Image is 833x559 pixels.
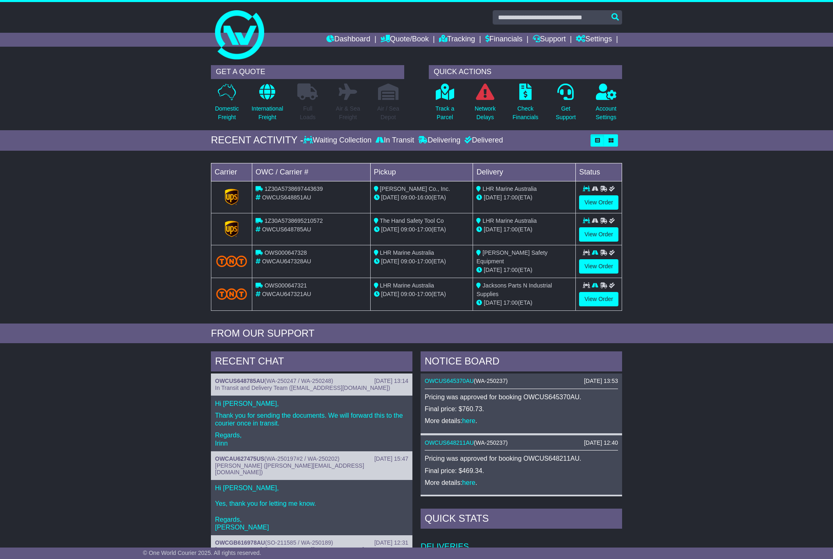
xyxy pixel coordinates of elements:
[576,33,612,47] a: Settings
[265,217,323,224] span: 1Z30A5738695210572
[476,225,572,234] div: (ETA)
[421,351,622,373] div: NOTICE BOARD
[374,290,470,299] div: - (ETA)
[579,292,618,306] a: View Order
[267,539,331,546] span: SO-211585 / WA-250189
[417,258,431,265] span: 17:00
[476,439,506,446] span: WA-250237
[533,33,566,47] a: Support
[421,509,622,531] div: Quick Stats
[576,163,622,181] td: Status
[475,104,496,122] p: Network Delays
[381,258,399,265] span: [DATE]
[143,550,261,556] span: © One World Courier 2025. All rights reserved.
[381,226,399,233] span: [DATE]
[476,249,548,265] span: [PERSON_NAME] Safety Equipment
[474,83,496,126] a: NetworkDelays
[425,467,618,475] p: Final price: $469.34.
[476,299,572,307] div: (ETA)
[425,439,618,446] div: ( )
[476,193,572,202] div: (ETA)
[381,194,399,201] span: [DATE]
[211,134,303,146] div: RECENT ACTIVITY -
[265,282,307,289] span: OWS000647321
[401,291,415,297] span: 09:00
[374,455,408,462] div: [DATE] 15:47
[373,136,416,145] div: In Transit
[215,462,364,476] span: [PERSON_NAME] ([PERSON_NAME][EMAIL_ADDRESS][DOMAIN_NAME])
[513,104,539,122] p: Check Financials
[262,194,311,201] span: OWCUS648851AU
[401,194,415,201] span: 09:00
[215,455,265,462] a: OWCAU627475US
[251,104,283,122] p: International Freight
[503,267,518,273] span: 17:00
[215,484,408,531] p: Hi [PERSON_NAME], Yes, thank you for letting me know. Regards, [PERSON_NAME]
[416,136,462,145] div: Delivering
[435,83,455,126] a: Track aParcel
[555,83,576,126] a: GetSupport
[595,83,617,126] a: AccountSettings
[435,104,454,122] p: Track a Parcel
[425,405,618,413] p: Final price: $760.73.
[215,83,239,126] a: DomesticFreight
[421,531,622,552] td: Deliveries
[462,479,475,486] a: here
[215,539,265,546] a: OWCGB616978AU
[215,539,408,546] div: ( )
[215,378,265,384] a: OWCUS648785AU
[485,33,523,47] a: Financials
[380,217,444,224] span: The Hand Safety Tool Co
[370,163,473,181] td: Pickup
[425,455,618,462] p: Pricing was approved for booking OWCUS648211AU.
[484,267,502,273] span: [DATE]
[462,136,503,145] div: Delivered
[336,104,360,122] p: Air & Sea Freight
[484,226,502,233] span: [DATE]
[579,227,618,242] a: View Order
[417,291,431,297] span: 17:00
[211,163,252,181] td: Carrier
[215,104,239,122] p: Domestic Freight
[216,288,247,299] img: TNT_Domestic.png
[484,299,502,306] span: [DATE]
[503,226,518,233] span: 17:00
[425,417,618,425] p: More details: .
[482,186,536,192] span: LHR Marine Australia
[326,33,370,47] a: Dashboard
[503,194,518,201] span: 17:00
[266,378,331,384] span: WA-250247 / WA-250248
[374,193,470,202] div: - (ETA)
[596,104,617,122] p: Account Settings
[425,378,618,385] div: ( )
[374,539,408,546] div: [DATE] 12:31
[215,400,408,407] p: Hi [PERSON_NAME],
[225,189,239,205] img: GetCarrierServiceLogo
[476,378,506,384] span: WA-250237
[215,431,408,447] p: Regards, Irinn
[380,282,434,289] span: LHR Marine Australia
[215,455,408,462] div: ( )
[374,378,408,385] div: [DATE] 13:14
[380,249,434,256] span: LHR Marine Australia
[512,83,539,126] a: CheckFinancials
[215,378,408,385] div: ( )
[425,378,474,384] a: OWCUS645370AU
[584,378,618,385] div: [DATE] 13:53
[476,266,572,274] div: (ETA)
[556,104,576,122] p: Get Support
[211,65,404,79] div: GET A QUOTE
[215,385,390,391] span: In Transit and Delivery Team ([EMAIL_ADDRESS][DOMAIN_NAME])
[303,136,373,145] div: Waiting Collection
[425,479,618,487] p: More details: .
[476,282,552,297] span: Jacksons Parts N Industrial Supplies
[417,194,431,201] span: 16:00
[262,291,311,297] span: OWCAU647321AU
[579,259,618,274] a: View Order
[297,104,318,122] p: Full Loads
[377,104,399,122] p: Air / Sea Depot
[262,226,311,233] span: OWCUS648785AU
[374,257,470,266] div: - (ETA)
[425,439,474,446] a: OWCUS648211AU
[439,33,475,47] a: Tracking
